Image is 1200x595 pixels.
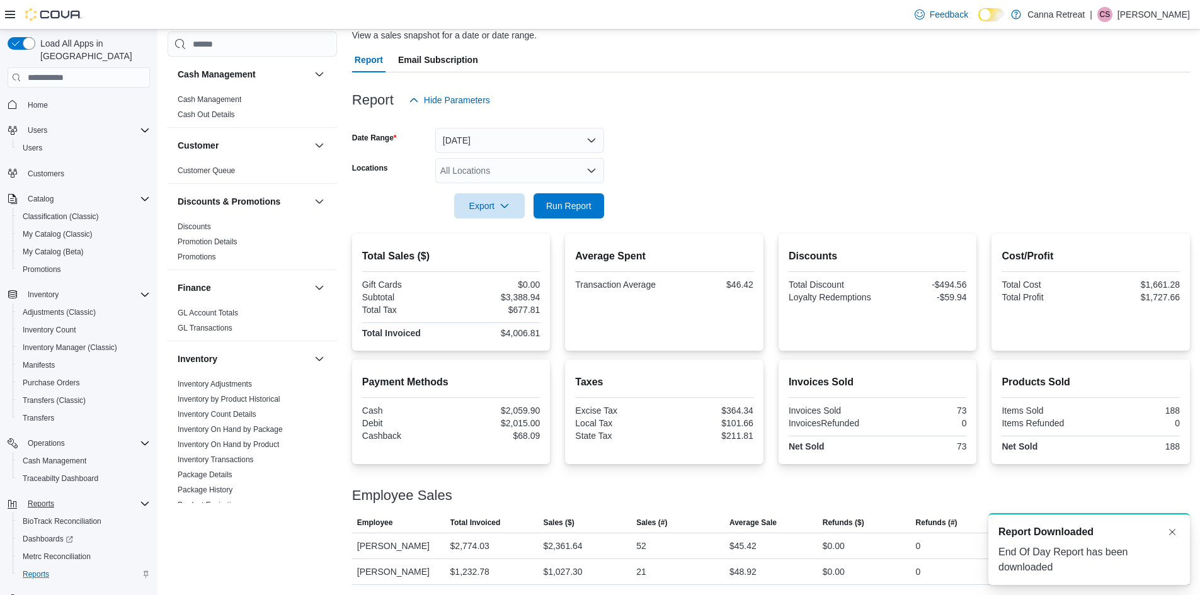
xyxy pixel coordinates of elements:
[23,191,150,207] span: Catalog
[729,564,757,579] div: $48.92
[978,8,1005,21] input: Dark Mode
[178,439,279,450] span: Inventory On Hand by Product
[1094,418,1180,428] div: 0
[575,418,661,428] div: Local Tax
[178,353,217,365] h3: Inventory
[18,322,81,337] a: Inventory Count
[178,308,238,318] span: GL Account Totals
[352,488,452,503] h3: Employee Sales
[1002,405,1088,416] div: Items Sold
[454,418,540,428] div: $2,015.00
[178,500,243,510] span: Product Expirations
[25,8,82,21] img: Cova
[178,68,256,81] h3: Cash Management
[1027,7,1085,22] p: Canna Retreat
[178,309,238,317] a: GL Account Totals
[575,280,661,290] div: Transaction Average
[462,193,517,218] span: Export
[178,139,309,152] button: Customer
[23,287,150,302] span: Inventory
[178,409,256,419] span: Inventory Count Details
[1090,7,1092,22] p: |
[575,249,753,264] h2: Average Spent
[998,545,1180,575] div: End Of Day Report has been downloaded
[575,405,661,416] div: Excise Tax
[18,209,104,224] a: Classification (Classic)
[178,222,211,232] span: Discounts
[13,321,155,339] button: Inventory Count
[23,325,76,335] span: Inventory Count
[168,377,337,563] div: Inventory
[1002,418,1088,428] div: Items Refunded
[729,518,777,528] span: Average Sale
[404,88,495,113] button: Hide Parameters
[28,100,48,110] span: Home
[546,200,591,212] span: Run Report
[178,237,237,246] a: Promotion Details
[667,431,753,441] div: $211.81
[23,516,101,526] span: BioTrack Reconciliation
[18,227,150,242] span: My Catalog (Classic)
[362,305,449,315] div: Total Tax
[28,125,47,135] span: Users
[823,538,845,553] div: $0.00
[23,264,61,275] span: Promotions
[18,453,150,468] span: Cash Management
[352,29,537,42] div: View a sales snapshot for a date or date range.
[178,166,235,176] span: Customer Queue
[178,323,232,333] span: GL Transactions
[880,418,966,428] div: 0
[1097,7,1112,22] div: Cameron Shibel
[23,496,150,511] span: Reports
[168,219,337,269] div: Discounts & Promotions
[18,549,96,564] a: Metrc Reconciliation
[178,455,254,465] span: Inventory Transactions
[178,95,241,104] a: Cash Management
[178,380,252,388] a: Inventory Adjustments
[178,470,232,479] a: Package Details
[23,229,93,239] span: My Catalog (Classic)
[178,470,232,480] span: Package Details
[18,375,85,390] a: Purchase Orders
[178,501,243,509] a: Product Expirations
[424,94,490,106] span: Hide Parameters
[435,128,604,153] button: [DATE]
[178,424,283,434] span: Inventory On Hand by Package
[543,538,582,553] div: $2,361.64
[362,280,449,290] div: Gift Cards
[178,440,279,449] a: Inventory On Hand by Product
[28,499,54,509] span: Reports
[23,456,86,466] span: Cash Management
[1100,7,1111,22] span: CS
[667,418,753,428] div: $101.66
[916,564,921,579] div: 0
[178,379,252,389] span: Inventory Adjustments
[23,212,99,222] span: Classification (Classic)
[1002,441,1037,451] strong: Net Sold
[178,281,211,294] h3: Finance
[454,292,540,302] div: $3,388.94
[178,222,211,231] a: Discounts
[18,411,150,426] span: Transfers
[18,340,150,355] span: Inventory Manager (Classic)
[23,395,86,405] span: Transfers (Classic)
[178,394,280,404] span: Inventory by Product Historical
[178,455,254,464] a: Inventory Transactions
[3,434,155,452] button: Operations
[454,328,540,338] div: $4,006.81
[3,164,155,183] button: Customers
[28,290,59,300] span: Inventory
[23,496,59,511] button: Reports
[13,513,155,530] button: BioTrack Reconciliation
[312,67,327,82] button: Cash Management
[23,569,49,579] span: Reports
[23,98,53,113] a: Home
[18,140,47,156] a: Users
[667,280,753,290] div: $46.42
[362,375,540,390] h2: Payment Methods
[23,436,70,451] button: Operations
[178,485,232,494] a: Package History
[178,139,219,152] h3: Customer
[3,190,155,208] button: Catalog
